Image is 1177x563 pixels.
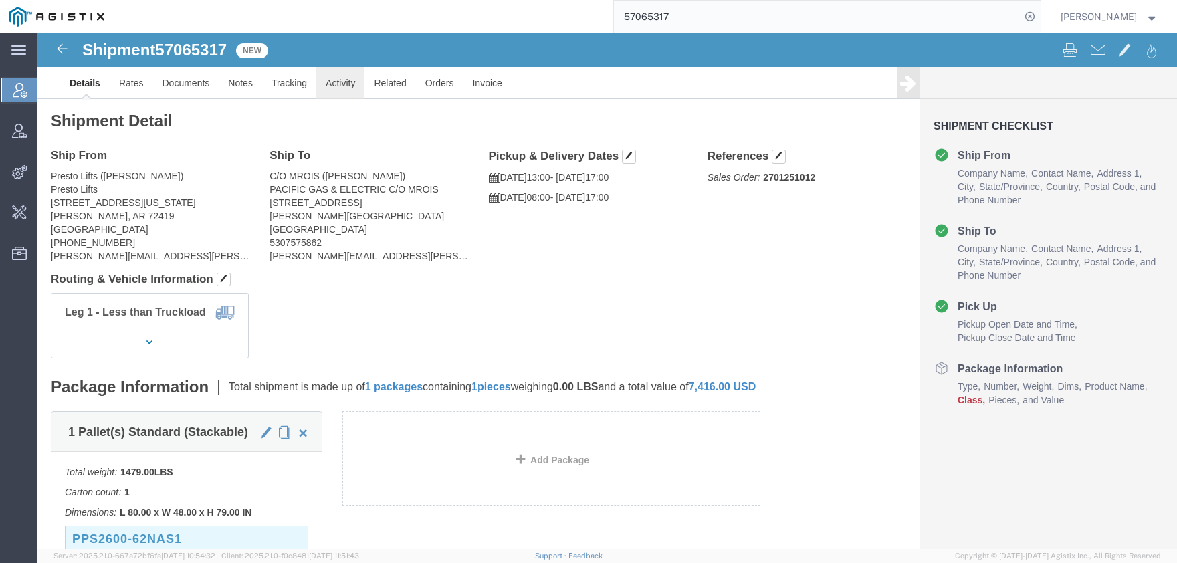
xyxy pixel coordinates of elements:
[309,552,359,560] span: [DATE] 11:51:43
[53,552,215,560] span: Server: 2025.21.0-667a72bf6fa
[1061,9,1137,24] span: Carrie Virgilio
[568,552,603,560] a: Feedback
[221,552,359,560] span: Client: 2025.21.0-f0c8481
[614,1,1021,33] input: Search for shipment number, reference number
[1060,9,1159,25] button: [PERSON_NAME]
[37,33,1177,549] iframe: FS Legacy Container
[161,552,215,560] span: [DATE] 10:54:32
[535,552,568,560] a: Support
[955,550,1161,562] span: Copyright © [DATE]-[DATE] Agistix Inc., All Rights Reserved
[9,7,104,27] img: logo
